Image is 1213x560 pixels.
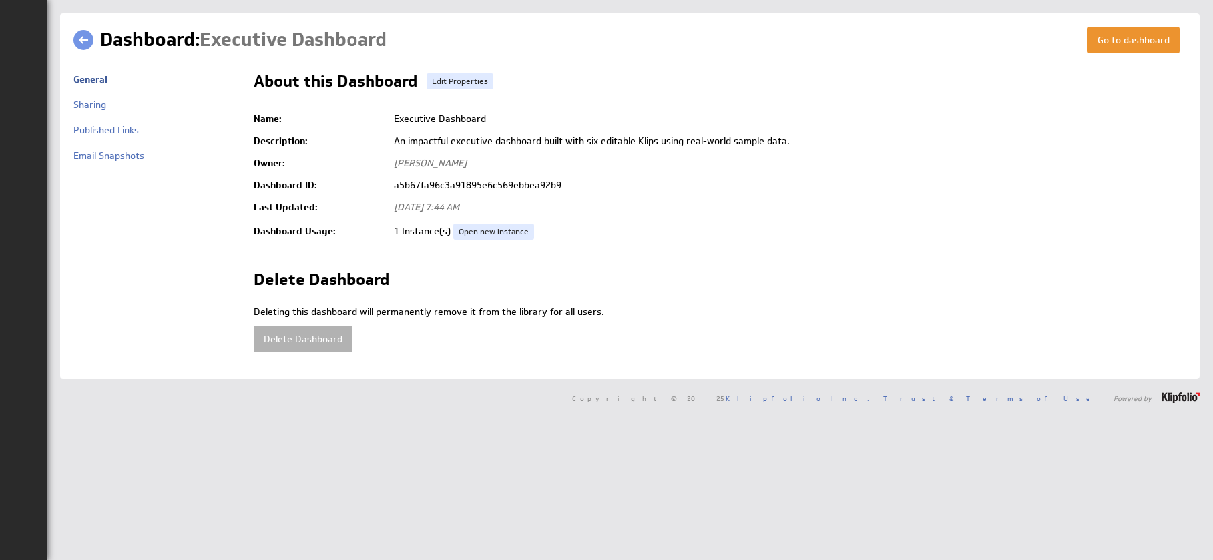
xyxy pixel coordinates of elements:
[394,157,467,169] span: [PERSON_NAME]
[254,272,389,293] h2: Delete Dashboard
[1114,395,1152,402] span: Powered by
[387,174,1186,196] td: a5b67fa96c3a91895e6c569ebbea92b9
[1087,27,1180,53] a: Go to dashboard
[254,326,352,352] button: Delete Dashboard
[387,218,1186,245] td: 1 Instance(s)
[453,224,534,240] a: Open new instance
[73,73,107,85] a: General
[883,394,1100,403] a: Trust & Terms of Use
[254,174,387,196] td: Dashboard ID:
[254,196,387,218] td: Last Updated:
[572,395,869,402] span: Copyright © 2025
[200,27,387,52] span: Executive Dashboard
[726,394,869,403] a: Klipfolio Inc.
[254,152,387,174] td: Owner:
[73,124,139,136] a: Published Links
[394,201,459,213] span: [DATE] 7:44 AM
[254,218,387,245] td: Dashboard Usage:
[1162,392,1200,403] img: logo-footer.png
[387,130,1186,152] td: An impactful executive dashboard built with six editable Klips using real-world sample data.
[387,108,1186,130] td: Executive Dashboard
[73,150,144,162] a: Email Snapshots
[254,130,387,152] td: Description:
[254,306,1186,319] p: Deleting this dashboard will permanently remove it from the library for all users.
[254,108,387,130] td: Name:
[254,73,417,95] h2: About this Dashboard
[427,73,493,89] a: Edit Properties
[100,27,387,53] h1: Dashboard:
[73,99,106,111] a: Sharing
